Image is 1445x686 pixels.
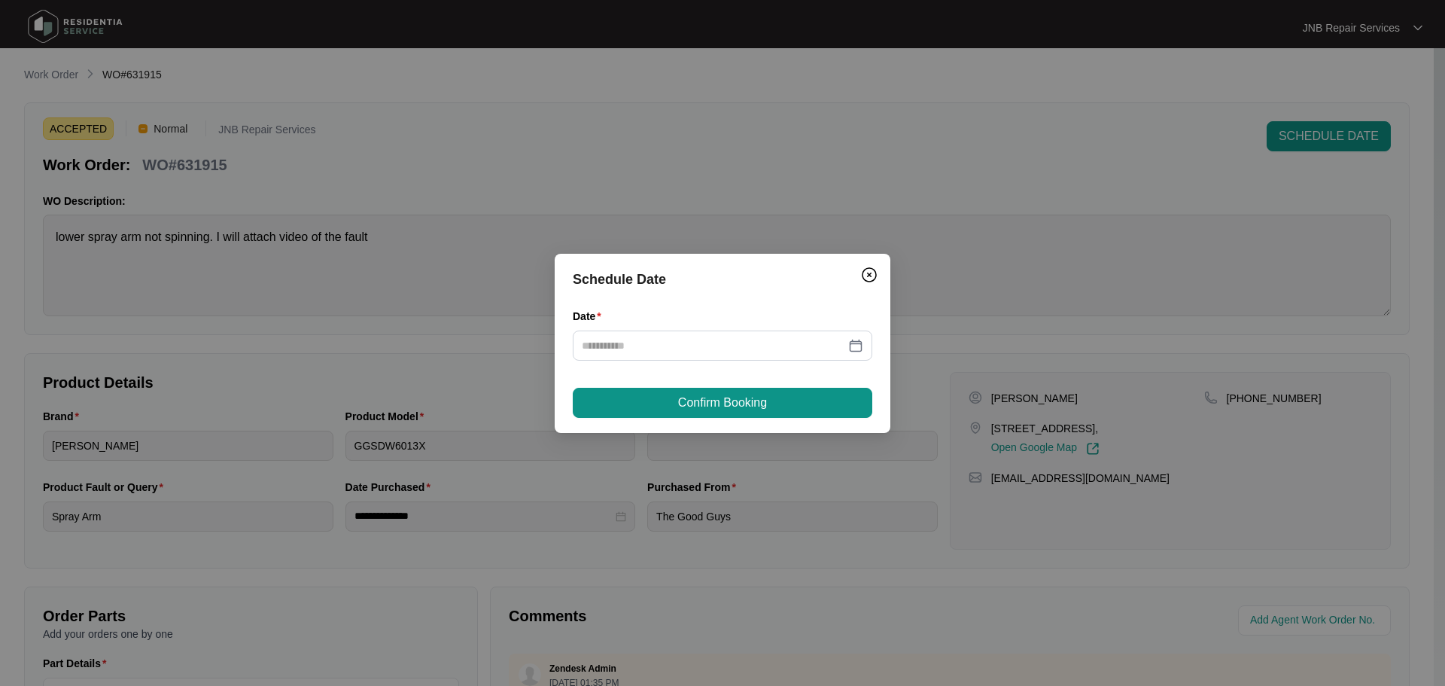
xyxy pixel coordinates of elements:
span: Confirm Booking [678,394,767,412]
img: closeCircle [860,266,878,284]
button: Close [857,263,881,287]
button: Confirm Booking [573,388,872,418]
input: Date [582,337,845,354]
label: Date [573,309,607,324]
div: Schedule Date [573,269,872,290]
